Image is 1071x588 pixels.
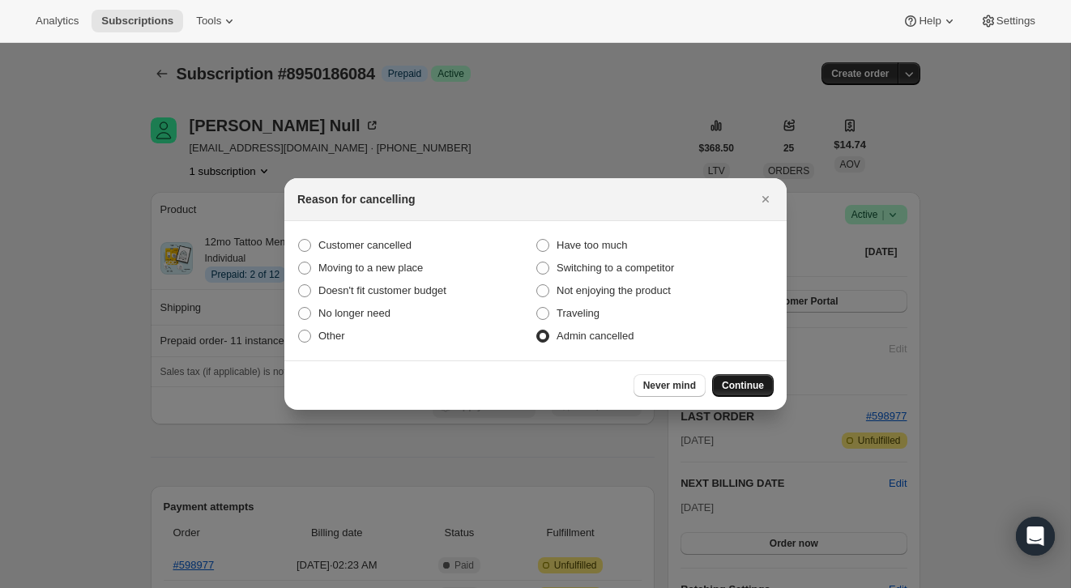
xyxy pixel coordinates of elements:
[971,10,1045,32] button: Settings
[722,379,764,392] span: Continue
[919,15,941,28] span: Help
[557,284,671,296] span: Not enjoying the product
[318,262,423,274] span: Moving to a new place
[893,10,966,32] button: Help
[318,239,412,251] span: Customer cancelled
[1016,517,1055,556] div: Open Intercom Messenger
[318,307,390,319] span: No longer need
[297,191,415,207] h2: Reason for cancelling
[186,10,247,32] button: Tools
[196,15,221,28] span: Tools
[26,10,88,32] button: Analytics
[101,15,173,28] span: Subscriptions
[712,374,774,397] button: Continue
[557,239,627,251] span: Have too much
[557,330,634,342] span: Admin cancelled
[92,10,183,32] button: Subscriptions
[754,188,777,211] button: Close
[557,307,600,319] span: Traveling
[318,284,446,296] span: Doesn't fit customer budget
[557,262,674,274] span: Switching to a competitor
[634,374,706,397] button: Never mind
[36,15,79,28] span: Analytics
[318,330,345,342] span: Other
[643,379,696,392] span: Never mind
[996,15,1035,28] span: Settings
